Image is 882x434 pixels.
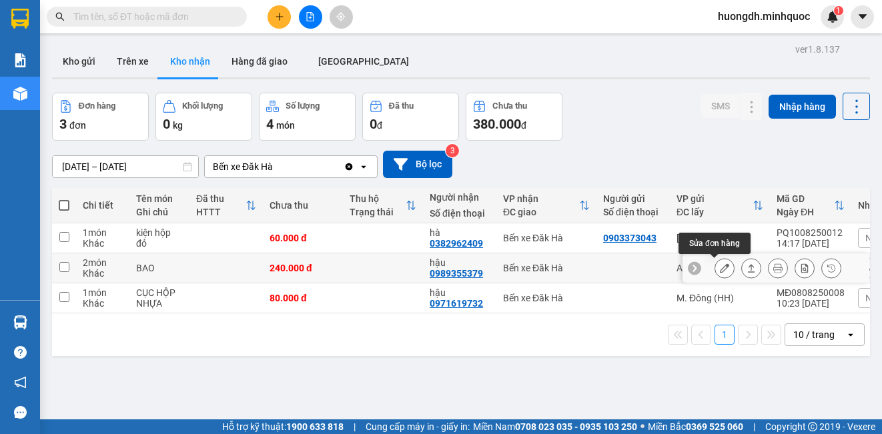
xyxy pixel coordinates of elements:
[777,238,845,249] div: 14:17 [DATE]
[163,116,170,132] span: 0
[670,188,770,223] th: Toggle SortBy
[430,268,483,279] div: 0989355379
[430,238,483,249] div: 0382962409
[679,233,751,254] div: Sửa đơn hàng
[446,144,459,157] sup: 3
[136,193,183,204] div: Tên món
[492,101,527,111] div: Chưa thu
[640,424,644,429] span: ⚪️
[73,9,231,24] input: Tìm tên, số ĐT hoặc mã đơn
[155,93,252,141] button: Khối lượng0kg
[777,193,834,204] div: Mã GD
[259,93,356,141] button: Số lượng4món
[14,346,27,359] span: question-circle
[503,293,590,303] div: Bến xe Đăk Hà
[677,293,763,303] div: M. Đông (HH)
[834,6,843,15] sup: 1
[793,328,835,341] div: 10 / trang
[83,298,123,309] div: Khác
[330,5,353,29] button: aim
[430,298,483,309] div: 0971619732
[83,200,123,211] div: Chi tiết
[741,258,761,278] div: Giao hàng
[777,287,845,298] div: MĐ0808250008
[270,293,336,303] div: 80.000 đ
[275,12,284,21] span: plus
[845,329,856,340] svg: open
[83,268,123,279] div: Khác
[13,53,27,67] img: solution-icon
[769,95,836,119] button: Nhập hàng
[222,419,344,434] span: Hỗ trợ kỹ thuật:
[677,193,753,204] div: VP gửi
[430,192,490,203] div: Người nhận
[343,188,423,223] th: Toggle SortBy
[83,227,123,238] div: 1 món
[377,120,382,131] span: đ
[362,93,459,141] button: Đã thu0đ
[270,233,336,243] div: 60.000 đ
[503,207,579,217] div: ĐC giao
[715,258,735,278] div: Sửa đơn hàng
[106,45,159,77] button: Trên xe
[430,287,490,298] div: hậu
[677,207,753,217] div: ĐC lấy
[827,11,839,23] img: icon-new-feature
[503,193,579,204] div: VP nhận
[59,116,67,132] span: 3
[270,263,336,273] div: 240.000 đ
[648,419,743,434] span: Miền Bắc
[299,5,322,29] button: file-add
[196,207,246,217] div: HTTT
[136,207,183,217] div: Ghi chú
[69,120,86,131] span: đơn
[701,94,741,118] button: SMS
[14,406,27,419] span: message
[707,8,821,25] span: huongdh.minhquoc
[182,101,223,111] div: Khối lượng
[466,93,562,141] button: Chưa thu380.000đ
[52,93,149,141] button: Đơn hàng3đơn
[430,257,490,268] div: hậu
[266,116,274,132] span: 4
[603,207,663,217] div: Số điện thoại
[808,422,817,431] span: copyright
[515,421,637,432] strong: 0708 023 035 - 0935 103 250
[306,12,315,21] span: file-add
[344,161,354,172] svg: Clear value
[358,161,369,172] svg: open
[503,233,590,243] div: Bến xe Đăk Hà
[159,45,221,77] button: Kho nhận
[268,5,291,29] button: plus
[55,12,65,21] span: search
[430,208,490,219] div: Số điện thoại
[383,151,452,178] button: Bộ lọc
[336,12,346,21] span: aim
[777,298,845,309] div: 10:23 [DATE]
[79,101,115,111] div: Đơn hàng
[389,101,414,111] div: Đã thu
[173,120,183,131] span: kg
[354,419,356,434] span: |
[715,325,735,345] button: 1
[503,263,590,273] div: Bến xe Đăk Hà
[136,227,183,249] div: kiện hộp đỏ
[521,120,526,131] span: đ
[473,116,521,132] span: 380.000
[857,11,869,23] span: caret-down
[11,9,29,29] img: logo-vxr
[777,227,845,238] div: PQ1008250012
[496,188,596,223] th: Toggle SortBy
[270,200,336,211] div: Chưa thu
[430,227,490,238] div: hà
[83,287,123,298] div: 1 món
[276,120,295,131] span: món
[83,238,123,249] div: Khác
[677,233,763,243] div: [PERSON_NAME]
[795,42,840,57] div: ver 1.8.137
[686,421,743,432] strong: 0369 525 060
[221,45,298,77] button: Hàng đã giao
[366,419,470,434] span: Cung cấp máy in - giấy in:
[836,6,841,15] span: 1
[473,419,637,434] span: Miền Nam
